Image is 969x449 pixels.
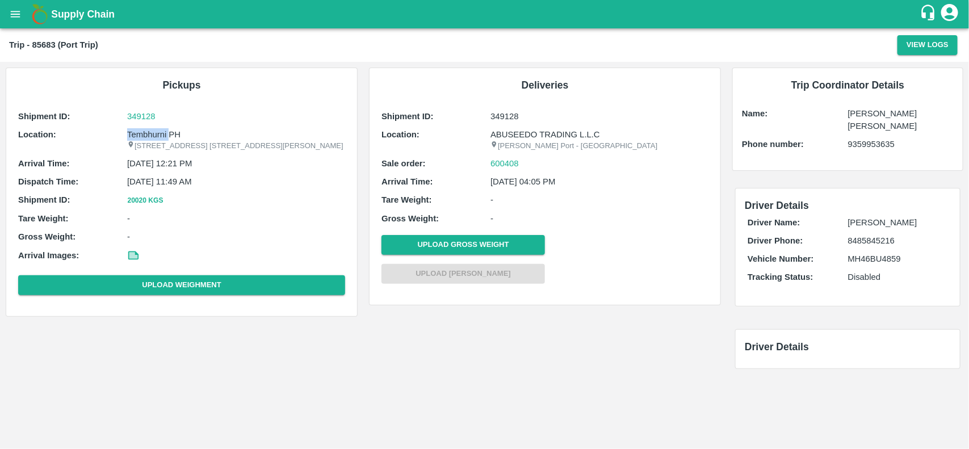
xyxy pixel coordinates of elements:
[848,138,954,150] p: 9359953635
[490,212,708,225] p: -
[490,194,708,206] p: -
[848,234,948,247] p: 8485845216
[379,77,711,93] h6: Deliveries
[748,272,813,282] b: Tracking Status:
[381,177,433,186] b: Arrival Time:
[381,130,420,139] b: Location:
[381,235,545,255] button: Upload Gross Weight
[51,6,920,22] a: Supply Chain
[742,109,767,118] b: Name:
[848,107,954,133] p: [PERSON_NAME] [PERSON_NAME]
[742,140,804,149] b: Phone number:
[848,216,948,229] p: [PERSON_NAME]
[127,128,345,141] p: Tembhurni PH
[15,77,348,93] h6: Pickups
[745,200,809,211] span: Driver Details
[939,2,960,26] div: account of current user
[381,112,434,121] b: Shipment ID:
[897,35,958,55] button: View Logs
[18,214,69,223] b: Tare Weight:
[51,9,115,20] b: Supply Chain
[127,212,345,225] p: -
[18,232,75,241] b: Gross Weight:
[490,141,708,152] p: [PERSON_NAME] Port - [GEOGRAPHIC_DATA]
[848,271,948,283] p: Disabled
[127,230,345,243] p: -
[127,195,163,207] button: 20020 Kgs
[127,175,345,188] p: [DATE] 11:49 AM
[18,195,70,204] b: Shipment ID:
[381,214,439,223] b: Gross Weight:
[742,77,954,93] h6: Trip Coordinator Details
[745,341,809,353] span: Driver Details
[748,254,813,263] b: Vehicle Number:
[18,275,345,295] button: Upload Weighment
[381,159,426,168] b: Sale order:
[18,112,70,121] b: Shipment ID:
[920,4,939,24] div: customer-support
[127,157,345,170] p: [DATE] 12:21 PM
[748,236,803,245] b: Driver Phone:
[748,218,800,227] b: Driver Name:
[9,40,98,49] b: Trip - 85683 (Port Trip)
[490,110,708,123] p: 349128
[381,195,432,204] b: Tare Weight:
[18,130,56,139] b: Location:
[848,253,948,265] p: MH46BU4859
[127,110,345,123] a: 349128
[18,251,79,260] b: Arrival Images:
[18,177,78,186] b: Dispatch Time:
[490,157,519,170] a: 600408
[2,1,28,27] button: open drawer
[18,159,69,168] b: Arrival Time:
[127,141,345,152] p: [STREET_ADDRESS] [STREET_ADDRESS][PERSON_NAME]
[490,128,708,141] p: ABUSEEDO TRADING L.L.C
[490,175,708,188] p: [DATE] 04:05 PM
[28,3,51,26] img: logo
